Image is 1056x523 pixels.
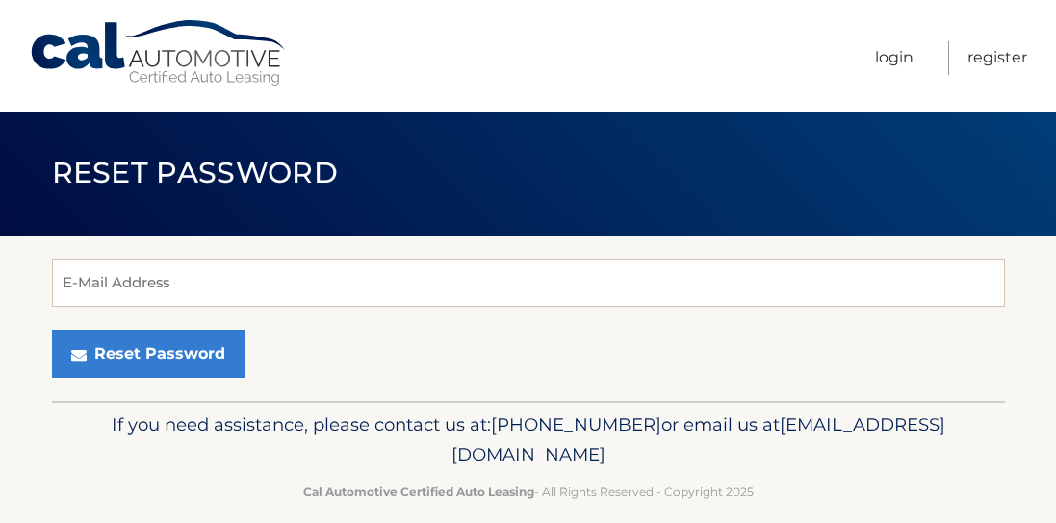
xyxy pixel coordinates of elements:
[81,482,976,502] p: - All Rights Reserved - Copyright 2025
[52,155,338,190] span: Reset Password
[491,413,661,436] span: [PHONE_NUMBER]
[967,41,1027,75] a: Register
[52,259,1005,307] input: E-Mail Address
[875,41,914,75] a: Login
[52,330,245,378] button: Reset Password
[303,485,534,499] strong: Cal Automotive Certified Auto Leasing
[81,410,976,471] p: If you need assistance, please contact us at: or email us at
[29,19,289,87] a: Cal Automotive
